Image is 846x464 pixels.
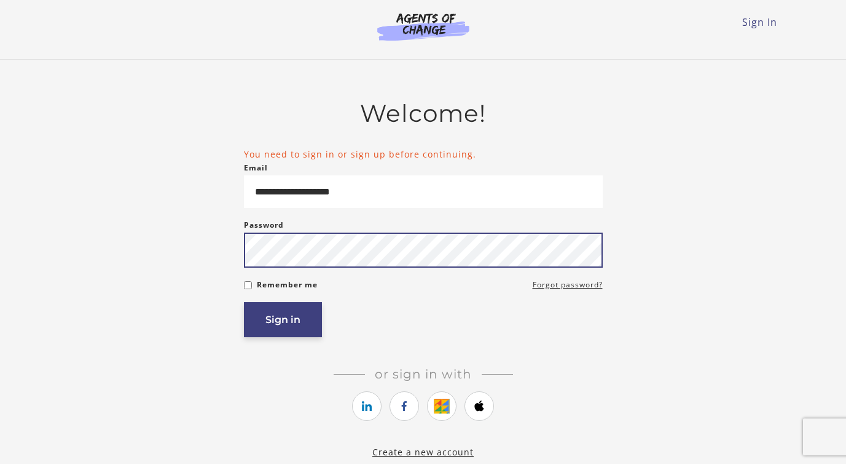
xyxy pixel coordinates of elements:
a: Sign In [742,15,777,29]
button: Sign in [244,302,322,337]
a: Create a new account [372,446,474,458]
a: https://courses.thinkific.com/users/auth/google?ss%5Breferral%5D=&ss%5Buser_return_to%5D=%2Fcours... [427,391,456,421]
span: Or sign in with [365,367,482,382]
a: https://courses.thinkific.com/users/auth/apple?ss%5Breferral%5D=&ss%5Buser_return_to%5D=%2Fcourse... [464,391,494,421]
h2: Welcome! [244,99,603,128]
img: Agents of Change Logo [364,12,482,41]
a: https://courses.thinkific.com/users/auth/linkedin?ss%5Breferral%5D=&ss%5Buser_return_to%5D=%2Fcou... [352,391,382,421]
label: Password [244,218,284,233]
label: Email [244,161,268,175]
li: You need to sign in or sign up before continuing. [244,148,603,161]
a: https://courses.thinkific.com/users/auth/facebook?ss%5Breferral%5D=&ss%5Buser_return_to%5D=%2Fcou... [390,391,419,421]
a: Forgot password? [533,278,603,292]
label: Remember me [257,278,318,292]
